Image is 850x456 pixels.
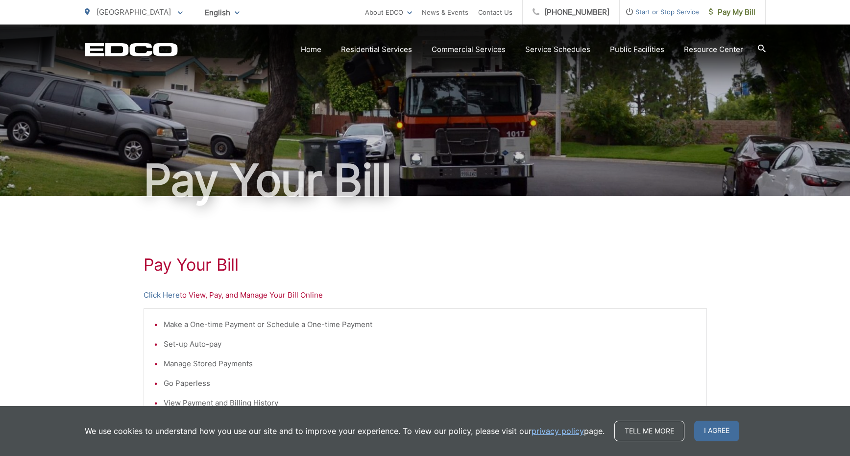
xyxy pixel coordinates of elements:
span: [GEOGRAPHIC_DATA] [97,7,171,17]
a: EDCD logo. Return to the homepage. [85,43,178,56]
span: I agree [694,421,739,441]
a: Service Schedules [525,44,590,55]
a: Click Here [144,289,180,301]
h1: Pay Your Bill [85,156,766,205]
span: Pay My Bill [709,6,755,18]
li: Go Paperless [164,378,697,389]
p: We use cookies to understand how you use our site and to improve your experience. To view our pol... [85,425,605,437]
a: Contact Us [478,6,512,18]
a: News & Events [422,6,468,18]
a: privacy policy [532,425,584,437]
li: Manage Stored Payments [164,358,697,370]
a: Public Facilities [610,44,664,55]
h1: Pay Your Bill [144,255,707,275]
a: Residential Services [341,44,412,55]
a: Resource Center [684,44,743,55]
a: About EDCO [365,6,412,18]
li: View Payment and Billing History [164,397,697,409]
a: Home [301,44,321,55]
span: English [197,4,247,21]
p: to View, Pay, and Manage Your Bill Online [144,289,707,301]
a: Tell me more [614,421,684,441]
li: Set-up Auto-pay [164,338,697,350]
a: Commercial Services [432,44,506,55]
li: Make a One-time Payment or Schedule a One-time Payment [164,319,697,330]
